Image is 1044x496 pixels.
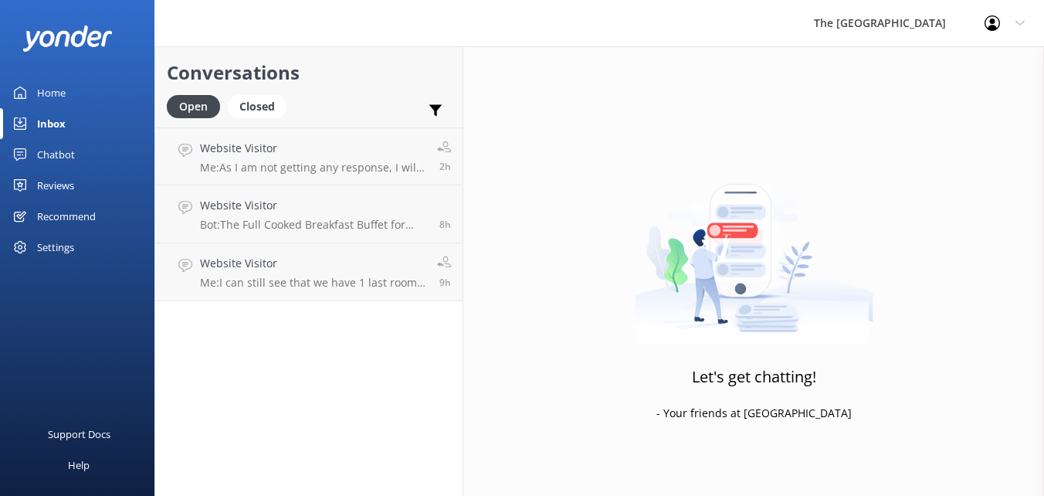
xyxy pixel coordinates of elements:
[155,185,463,243] a: Website VisitorBot:The Full Cooked Breakfast Buffet for outside guests costs NZ$45 per adult and ...
[37,201,96,232] div: Recommend
[200,140,425,157] h4: Website Visitor
[167,95,220,118] div: Open
[200,276,425,290] p: Me: I can still see that we have 1 last room available for [DATE]-[DATE]. We can adjust the reser...
[68,450,90,481] div: Help
[23,25,112,51] img: yonder-white-logo.png
[439,218,451,231] span: 12:20am 14-Aug-2025 (UTC -10:00) Pacific/Honolulu
[228,97,294,114] a: Closed
[155,127,463,185] a: Website VisitorMe:As I am not getting any response, I will now close this chatbox. Please feel fr...
[200,255,425,272] h4: Website Visitor
[37,77,66,108] div: Home
[37,232,74,263] div: Settings
[37,108,66,139] div: Inbox
[167,58,451,87] h2: Conversations
[692,365,816,389] h3: Let's get chatting!
[635,151,873,345] img: artwork of a man stealing a conversation from at giant smartphone
[200,197,428,214] h4: Website Visitor
[439,276,451,289] span: 11:56pm 13-Aug-2025 (UTC -10:00) Pacific/Honolulu
[439,160,451,173] span: 06:33am 14-Aug-2025 (UTC -10:00) Pacific/Honolulu
[200,218,428,232] p: Bot: The Full Cooked Breakfast Buffet for outside guests costs NZ$45 per adult and NZ$25 per chil...
[656,405,852,422] p: - Your friends at [GEOGRAPHIC_DATA]
[48,419,110,450] div: Support Docs
[200,161,425,175] p: Me: As I am not getting any response, I will now close this chatbox. Please feel free to reach ou...
[228,95,286,118] div: Closed
[37,139,75,170] div: Chatbot
[167,97,228,114] a: Open
[37,170,74,201] div: Reviews
[155,243,463,301] a: Website VisitorMe:I can still see that we have 1 last room available for [DATE]-[DATE]. We can ad...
